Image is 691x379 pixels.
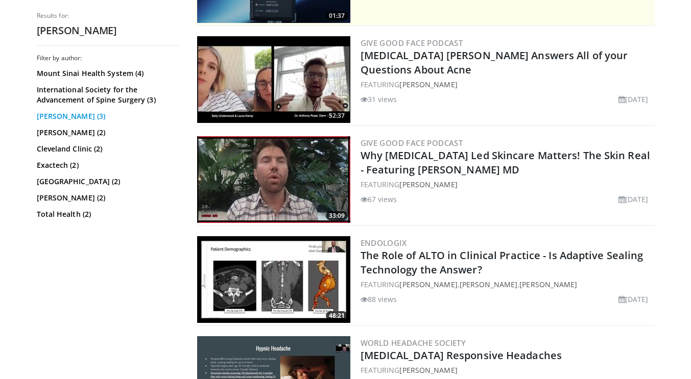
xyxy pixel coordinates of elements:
[460,280,517,289] a: [PERSON_NAME]
[37,68,177,79] a: Mount Sinai Health System (4)
[197,236,350,323] a: 48:21
[37,176,177,187] a: [GEOGRAPHIC_DATA] (2)
[361,348,562,362] a: [MEDICAL_DATA] Responsive Headaches
[361,179,653,190] div: FEATURING
[37,54,180,62] h3: Filter by author:
[399,180,457,189] a: [PERSON_NAME]
[37,24,180,37] h2: [PERSON_NAME]
[361,279,653,290] div: FEATURING , ,
[37,128,177,138] a: [PERSON_NAME] (2)
[361,338,466,348] a: World Headache Society
[618,94,649,105] li: [DATE]
[361,138,463,148] a: Give Good Face Podcast
[519,280,577,289] a: [PERSON_NAME]
[37,85,177,105] a: International Society for the Advancement of Spine Surgery (3)
[361,238,407,248] a: Endologix
[361,194,397,205] li: 67 views
[197,136,350,223] img: dd27d232-e604-4cbe-82de-c94157d0f623.300x170_q85_crop-smart_upscale.jpg
[361,79,653,90] div: FEATURING
[618,194,649,205] li: [DATE]
[197,236,350,323] img: 6d46e95c-94a7-4151-809a-98b23d167fbd.300x170_q85_crop-smart_upscale.jpg
[197,36,350,123] img: 818cc500-0e2e-4c79-bc26-8193b94b2dc2.300x170_q85_crop-smart_upscale.jpg
[37,144,177,154] a: Cleveland Clinic (2)
[326,311,348,320] span: 48:21
[37,160,177,170] a: Exactech (2)
[37,111,177,121] a: [PERSON_NAME] (3)
[361,294,397,305] li: 88 views
[399,80,457,89] a: [PERSON_NAME]
[361,94,397,105] li: 31 views
[399,365,457,375] a: [PERSON_NAME]
[326,11,348,20] span: 01:37
[361,248,644,276] a: The Role of ALTO in Clinical Practice - Is Adaptive Sealing Technology the Answer?
[361,48,628,77] a: [MEDICAL_DATA] [PERSON_NAME] Answers All of your Questions About Acne
[618,294,649,305] li: [DATE]
[197,36,350,123] a: 52:37
[37,209,177,219] a: Total Health (2)
[37,193,177,203] a: [PERSON_NAME] (2)
[197,136,350,223] a: 33:09
[361,148,650,176] a: Why [MEDICAL_DATA] Led Skincare Matters! The Skin Real - Featuring [PERSON_NAME] MD
[37,12,180,20] p: Results for:
[326,211,348,220] span: 33:09
[361,365,653,375] div: FEATURING
[361,38,463,48] a: Give Good Face Podcast
[326,111,348,120] span: 52:37
[399,280,457,289] a: [PERSON_NAME]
